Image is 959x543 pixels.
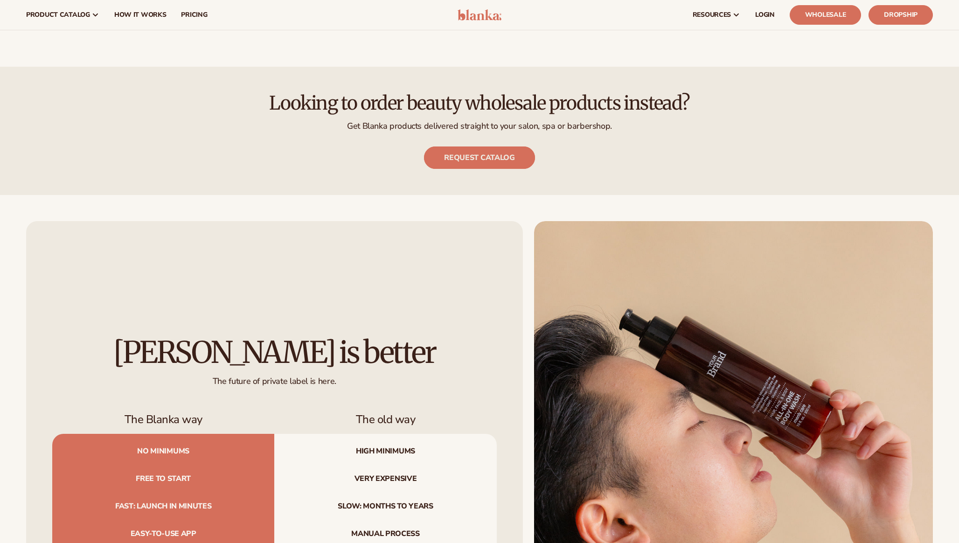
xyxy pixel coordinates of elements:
[52,465,274,493] span: Free to start
[114,11,167,19] span: How It Works
[52,413,274,426] h3: The Blanka way
[274,413,496,426] h3: The old way
[424,146,535,169] a: Request catalog
[458,9,502,21] img: logo
[52,369,497,387] div: The future of private label is here.
[274,434,496,465] span: High minimums
[26,93,933,113] h2: Looking to order beauty wholesale products instead?
[755,11,775,19] span: LOGIN
[181,11,207,19] span: pricing
[869,5,933,25] a: Dropship
[274,465,496,493] span: Very expensive
[52,434,274,465] span: No minimums
[52,337,497,368] h2: [PERSON_NAME] is better
[693,11,731,19] span: resources
[26,11,90,19] span: product catalog
[790,5,861,25] a: Wholesale
[52,493,274,520] span: Fast: launch in minutes
[274,493,496,520] span: Slow: months to years
[26,121,933,132] p: Get Blanka products delivered straight to your salon, spa or barbershop.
